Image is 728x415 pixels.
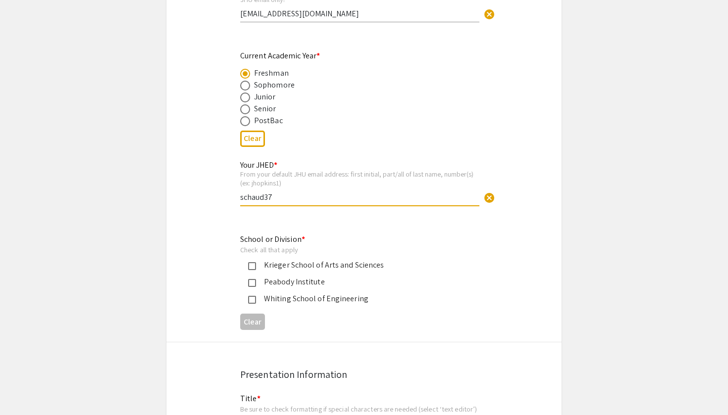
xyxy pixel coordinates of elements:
iframe: Chat [7,370,42,408]
mat-label: Title [240,393,260,404]
mat-label: Current Academic Year [240,50,320,61]
div: Peabody Institute [256,276,464,288]
div: Senior [254,103,276,115]
input: Type Here [240,8,479,19]
mat-label: Your JHED [240,160,277,170]
span: cancel [483,8,495,20]
div: Freshman [254,67,289,79]
div: Sophomore [254,79,295,91]
div: Presentation Information [240,367,488,382]
div: From your default JHU email address: first initial, part/all of last name, number(s) (ex: jhopkins1) [240,170,479,187]
input: Type Here [240,192,479,202]
mat-label: School or Division [240,234,305,244]
button: Clear [479,187,499,207]
button: Clear [479,3,499,23]
button: Clear [240,131,265,147]
div: Krieger School of Arts and Sciences [256,259,464,271]
div: Junior [254,91,276,103]
div: PostBac [254,115,283,127]
button: Clear [240,314,265,330]
span: cancel [483,192,495,204]
div: Be sure to check formatting if special characters are needed (select ‘text editor’) [240,405,495,414]
div: Check all that apply [240,245,472,254]
div: Whiting School of Engineering [256,293,464,305]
